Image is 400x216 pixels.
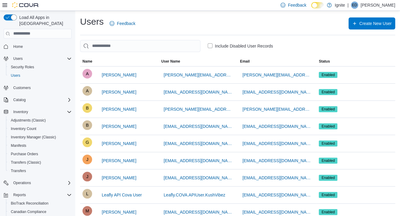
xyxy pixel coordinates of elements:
span: Manifests [8,142,72,149]
span: Feedback [117,20,135,26]
button: Purchase Orders [6,150,74,158]
button: [EMAIL_ADDRESS][DOMAIN_NAME] [240,172,314,184]
span: Enabled [321,106,335,112]
span: [PERSON_NAME] [102,175,136,181]
span: Transfers (Classic) [11,160,41,165]
span: Transfers [8,167,72,174]
span: Home [13,44,23,49]
span: Inventory Count [11,126,36,131]
button: [PERSON_NAME] [99,69,139,81]
div: Jenifer [82,155,92,164]
a: Inventory Count [8,125,39,132]
span: Canadian Compliance [8,208,72,215]
button: Inventory Manager (Classic) [6,133,74,141]
span: Operations [11,179,72,187]
span: [PERSON_NAME] [102,72,136,78]
span: Adjustments (Classic) [11,118,46,123]
span: Canadian Compliance [11,209,46,214]
a: Security Roles [8,63,36,71]
span: Enabled [319,140,337,147]
span: Enabled [321,124,335,129]
span: Reports [11,191,72,199]
span: [EMAIL_ADDRESS][DOMAIN_NAME] [164,209,233,215]
div: Greda [82,137,92,147]
button: [PERSON_NAME] [99,86,139,98]
span: Enabled [319,158,337,164]
button: Catalog [11,96,28,103]
button: [EMAIL_ADDRESS][DOMAIN_NAME] [161,137,235,150]
span: [PERSON_NAME][EMAIL_ADDRESS][DOMAIN_NAME] [243,106,312,112]
span: Adjustments (Classic) [8,117,72,124]
span: Inventory Manager (Classic) [8,134,72,141]
span: Security Roles [11,65,34,69]
span: [EMAIL_ADDRESS][DOMAIN_NAME] [164,89,233,95]
button: [EMAIL_ADDRESS][DOMAIN_NAME] [240,86,314,98]
span: [PERSON_NAME][EMAIL_ADDRESS][DOMAIN_NAME] [164,106,233,112]
span: Enabled [319,175,337,181]
input: Dark Mode [311,2,324,8]
span: [PERSON_NAME] [102,158,136,164]
button: [PERSON_NAME][EMAIL_ADDRESS][DOMAIN_NAME] [240,103,314,115]
a: Transfers (Classic) [8,159,43,166]
button: [EMAIL_ADDRESS][DOMAIN_NAME] [161,86,235,98]
span: [PERSON_NAME][EMAIL_ADDRESS][DOMAIN_NAME] [164,72,233,78]
button: Leafly API Cova User [99,189,144,201]
button: Transfers [6,167,74,175]
span: Enabled [321,175,335,181]
span: Enabled [321,209,335,215]
span: [EMAIL_ADDRESS][DOMAIN_NAME] [243,192,312,198]
button: Security Roles [6,63,74,71]
span: Reports [13,193,26,197]
span: Transfers [11,168,26,173]
button: Inventory Count [6,125,74,133]
span: Purchase Orders [11,152,38,156]
span: Enabled [319,106,337,112]
p: | [347,2,349,9]
span: Leafly API Cova User [102,192,142,198]
span: Email [240,59,250,64]
span: [PERSON_NAME] [102,209,136,215]
button: Users [1,54,74,63]
span: BioTrack Reconciliation [8,200,72,207]
span: Status [319,59,330,64]
a: Users [8,72,23,79]
a: Purchase Orders [8,150,41,158]
a: Canadian Compliance [8,208,49,215]
button: Users [6,71,74,80]
label: Include Disabled User Records [208,42,273,50]
button: [PERSON_NAME][EMAIL_ADDRESS][DOMAIN_NAME] [240,69,314,81]
h1: Users [80,16,104,28]
div: Betty [82,103,92,113]
span: [EMAIL_ADDRESS][DOMAIN_NAME] [243,209,312,215]
button: [PERSON_NAME] [99,155,139,167]
span: Inventory [13,110,28,114]
span: [EMAIL_ADDRESS][DOMAIN_NAME] [243,123,312,129]
button: [EMAIL_ADDRESS][DOMAIN_NAME] [240,120,314,132]
button: Adjustments (Classic) [6,116,74,125]
button: [PERSON_NAME][EMAIL_ADDRESS][DOMAIN_NAME] [161,69,235,81]
button: Operations [1,179,74,187]
div: Alex [82,69,92,79]
span: Dark Mode [311,8,312,9]
span: Name [82,59,92,64]
span: Users [13,56,23,61]
a: Customers [11,84,33,91]
span: Enabled [321,141,335,146]
span: [EMAIL_ADDRESS][DOMAIN_NAME] [243,158,312,164]
span: Inventory Manager (Classic) [11,135,56,140]
div: Angela [82,86,92,96]
a: Adjustments (Classic) [8,117,48,124]
button: [PERSON_NAME] [99,172,139,184]
span: BioTrack Reconciliation [11,201,48,206]
span: A [86,86,89,96]
span: [PERSON_NAME] [102,89,136,95]
span: Enabled [319,209,337,215]
span: [EMAIL_ADDRESS][DOMAIN_NAME] [164,123,233,129]
span: Leafly.COVA.APIUser.KushVibez [164,192,225,198]
button: Inventory [1,108,74,116]
button: Manifests [6,141,74,150]
span: User Name [161,59,180,64]
button: Home [1,42,74,51]
span: [EMAIL_ADDRESS][DOMAIN_NAME] [243,175,312,181]
span: [PERSON_NAME] [102,140,136,147]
